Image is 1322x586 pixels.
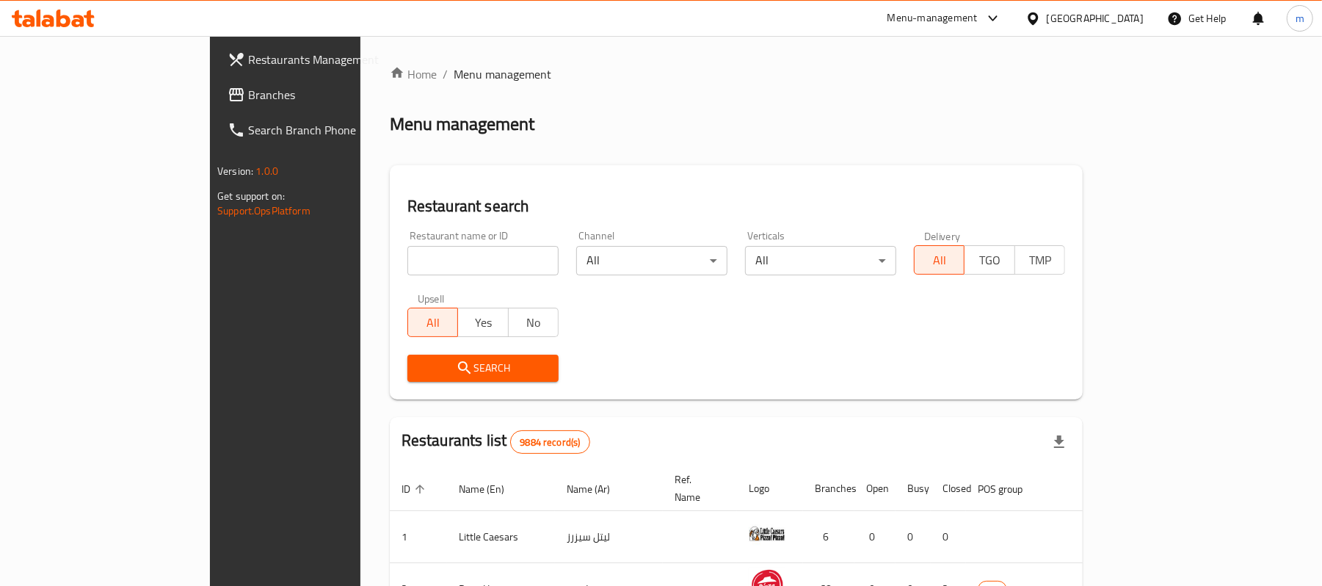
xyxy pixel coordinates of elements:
[749,516,785,552] img: Little Caesars
[1021,250,1059,271] span: TMP
[390,112,534,136] h2: Menu management
[390,65,1083,83] nav: breadcrumb
[464,312,502,333] span: Yes
[418,293,445,303] label: Upsell
[248,86,419,104] span: Branches
[216,112,431,148] a: Search Branch Phone
[407,308,458,337] button: All
[675,471,719,506] span: Ref. Name
[508,308,559,337] button: No
[511,435,589,449] span: 9884 record(s)
[896,511,931,563] td: 0
[515,312,553,333] span: No
[978,480,1042,498] span: POS group
[459,480,523,498] span: Name (En)
[454,65,551,83] span: Menu management
[803,466,854,511] th: Branches
[217,201,310,220] a: Support.OpsPlatform
[896,466,931,511] th: Busy
[576,246,727,275] div: All
[924,231,961,241] label: Delivery
[255,162,278,181] span: 1.0.0
[970,250,1009,271] span: TGO
[887,10,978,27] div: Menu-management
[217,187,285,206] span: Get support on:
[931,511,966,563] td: 0
[803,511,854,563] td: 6
[510,430,589,454] div: Total records count
[964,245,1014,275] button: TGO
[407,355,559,382] button: Search
[248,121,419,139] span: Search Branch Phone
[1047,10,1144,26] div: [GEOGRAPHIC_DATA]
[457,308,508,337] button: Yes
[1042,424,1077,460] div: Export file
[248,51,419,68] span: Restaurants Management
[216,77,431,112] a: Branches
[407,246,559,275] input: Search for restaurant name or ID..
[567,480,629,498] span: Name (Ar)
[217,162,253,181] span: Version:
[402,480,429,498] span: ID
[447,511,555,563] td: Little Caesars
[931,466,966,511] th: Closed
[216,42,431,77] a: Restaurants Management
[555,511,663,563] td: ليتل سيزرز
[920,250,959,271] span: All
[414,312,452,333] span: All
[914,245,965,275] button: All
[1014,245,1065,275] button: TMP
[402,430,590,454] h2: Restaurants list
[737,466,803,511] th: Logo
[443,65,448,83] li: /
[854,466,896,511] th: Open
[854,511,896,563] td: 0
[745,246,896,275] div: All
[1296,10,1304,26] span: m
[407,195,1065,217] h2: Restaurant search
[419,359,547,377] span: Search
